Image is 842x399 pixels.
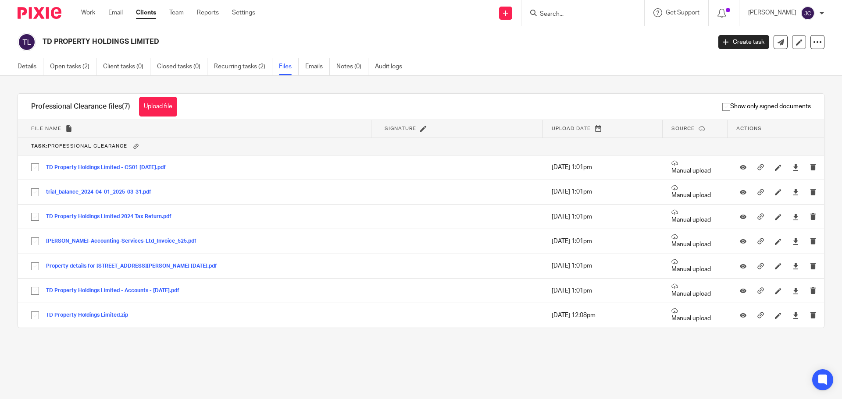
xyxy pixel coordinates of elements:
[671,126,695,131] span: Source
[801,6,815,20] img: svg%3E
[671,160,719,175] p: Manual upload
[232,8,255,17] a: Settings
[108,8,123,17] a: Email
[197,8,219,17] a: Reports
[718,35,769,49] a: Create task
[31,102,130,111] h1: Professional Clearance files
[27,282,43,299] input: Select
[305,58,330,75] a: Emails
[27,208,43,225] input: Select
[214,58,272,75] a: Recurring tasks (2)
[552,237,654,246] p: [DATE] 1:01pm
[552,187,654,196] p: [DATE] 1:01pm
[671,283,719,298] p: Manual upload
[671,258,719,274] p: Manual upload
[722,102,811,111] span: Show only signed documents
[539,11,618,18] input: Search
[81,8,95,17] a: Work
[375,58,409,75] a: Audit logs
[46,312,135,318] button: TD Property Holdings Limited.zip
[27,184,43,201] input: Select
[46,189,158,195] button: trial_balance_2024-04-01_2025-03-31.pdf
[46,288,186,294] button: TD Property Holdings Limited - Accounts - [DATE].pdf
[671,307,719,323] p: Manual upload
[27,258,43,275] input: Select
[18,7,61,19] img: Pixie
[792,187,799,196] a: Download
[50,58,96,75] a: Open tasks (2)
[792,212,799,221] a: Download
[671,233,719,249] p: Manual upload
[279,58,299,75] a: Files
[103,58,150,75] a: Client tasks (0)
[46,214,178,220] button: TD Property Holdings Limited 2024 Tax Return.pdf
[136,8,156,17] a: Clients
[792,163,799,172] a: Download
[43,37,573,46] h2: TD PROPERTY HOLDINGS LIMITED
[31,144,127,149] span: Professional Clearance
[792,261,799,270] a: Download
[552,286,654,295] p: [DATE] 1:01pm
[27,159,43,176] input: Select
[736,126,762,131] span: Actions
[46,165,172,171] button: TD Property Holdings Limited - CS01 [DATE].pdf
[46,238,203,244] button: [PERSON_NAME]-Accounting-Services-Ltd_Invoice_525.pdf
[157,58,207,75] a: Closed tasks (0)
[27,307,43,324] input: Select
[671,184,719,200] p: Manual upload
[46,263,224,269] button: Property details for [STREET_ADDRESS][PERSON_NAME] [DATE].pdf
[31,144,48,149] b: Task:
[552,212,654,221] p: [DATE] 1:01pm
[169,8,184,17] a: Team
[336,58,368,75] a: Notes (0)
[671,209,719,224] p: Manual upload
[552,126,591,131] span: Upload date
[18,58,43,75] a: Details
[27,233,43,250] input: Select
[385,126,416,131] span: Signature
[792,311,799,320] a: Download
[18,33,36,51] img: svg%3E
[552,163,654,172] p: [DATE] 1:01pm
[792,286,799,295] a: Download
[666,10,699,16] span: Get Support
[122,103,130,110] span: (7)
[552,261,654,270] p: [DATE] 1:01pm
[139,97,177,117] button: Upload file
[748,8,796,17] p: [PERSON_NAME]
[792,237,799,246] a: Download
[31,126,61,131] span: File name
[552,311,654,320] p: [DATE] 12:08pm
